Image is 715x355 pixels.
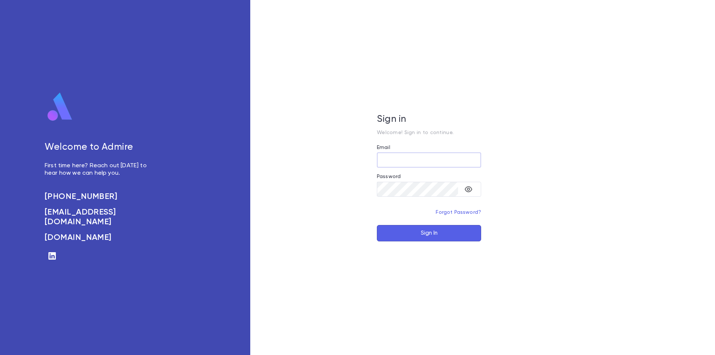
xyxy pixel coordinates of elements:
a: [PHONE_NUMBER] [45,192,155,202]
button: Sign In [377,225,481,241]
img: logo [45,92,75,122]
p: Welcome! Sign in to continue. [377,130,481,136]
label: Email [377,145,390,150]
label: Password [377,174,401,180]
button: toggle password visibility [461,182,476,197]
a: Forgot Password? [436,210,481,215]
h5: Welcome to Admire [45,142,155,153]
h5: Sign in [377,114,481,125]
a: [EMAIL_ADDRESS][DOMAIN_NAME] [45,207,155,227]
p: First time here? Reach out [DATE] to hear how we can help you. [45,162,155,177]
a: [DOMAIN_NAME] [45,233,155,243]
